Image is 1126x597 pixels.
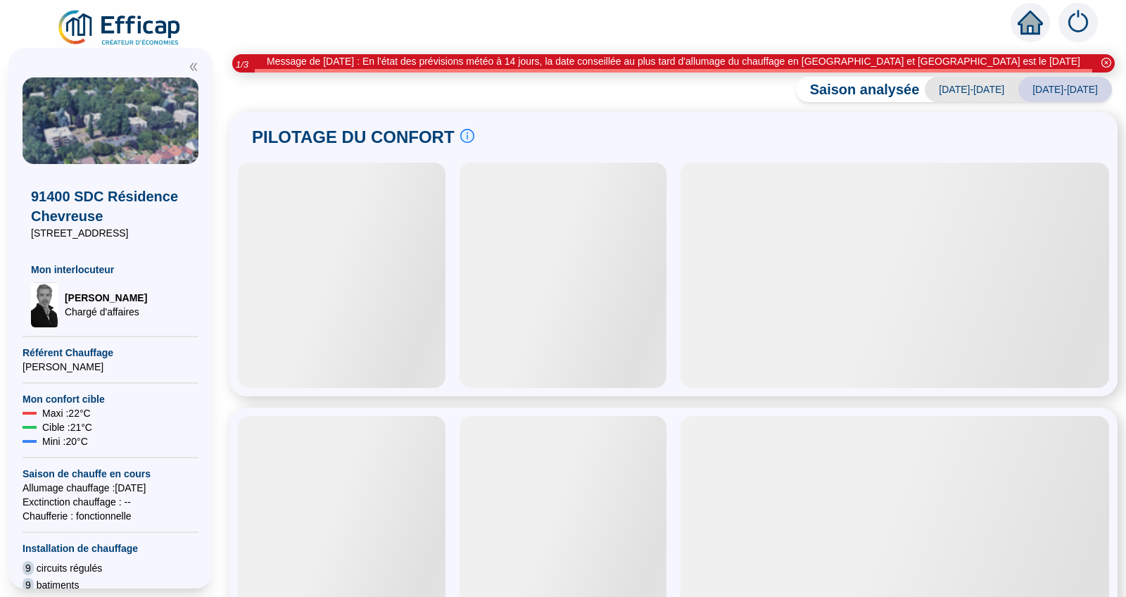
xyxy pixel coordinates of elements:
[23,481,198,495] span: Allumage chauffage : [DATE]
[31,263,190,277] span: Mon interlocuteur
[42,420,92,434] span: Cible : 21 °C
[23,561,34,575] span: 9
[925,77,1018,102] span: [DATE]-[DATE]
[42,434,88,448] span: Mini : 20 °C
[23,495,198,509] span: Exctinction chauffage : --
[236,59,248,70] i: 1 / 3
[1101,58,1111,68] span: close-circle
[65,291,147,305] span: [PERSON_NAME]
[23,360,198,374] span: [PERSON_NAME]
[23,541,198,555] span: Installation de chauffage
[1058,3,1098,42] img: alerts
[37,561,102,575] span: circuits régulés
[37,578,80,592] span: batiments
[796,80,920,99] span: Saison analysée
[1018,10,1043,35] span: home
[1018,77,1112,102] span: [DATE]-[DATE]
[23,578,34,592] span: 9
[23,392,198,406] span: Mon confort cible
[267,54,1080,69] div: Message de [DATE] : En l'état des prévisions météo à 14 jours, la date conseillée au plus tard d'...
[65,305,147,319] span: Chargé d'affaires
[23,346,198,360] span: Référent Chauffage
[42,406,91,420] span: Maxi : 22 °C
[189,62,198,72] span: double-left
[460,129,474,143] span: info-circle
[31,226,190,240] span: [STREET_ADDRESS]
[23,509,198,523] span: Chaufferie : fonctionnelle
[31,187,190,226] span: 91400 SDC Résidence Chevreuse
[23,467,198,481] span: Saison de chauffe en cours
[31,282,59,327] img: Chargé d'affaires
[56,8,184,48] img: efficap energie logo
[252,126,455,149] span: PILOTAGE DU CONFORT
